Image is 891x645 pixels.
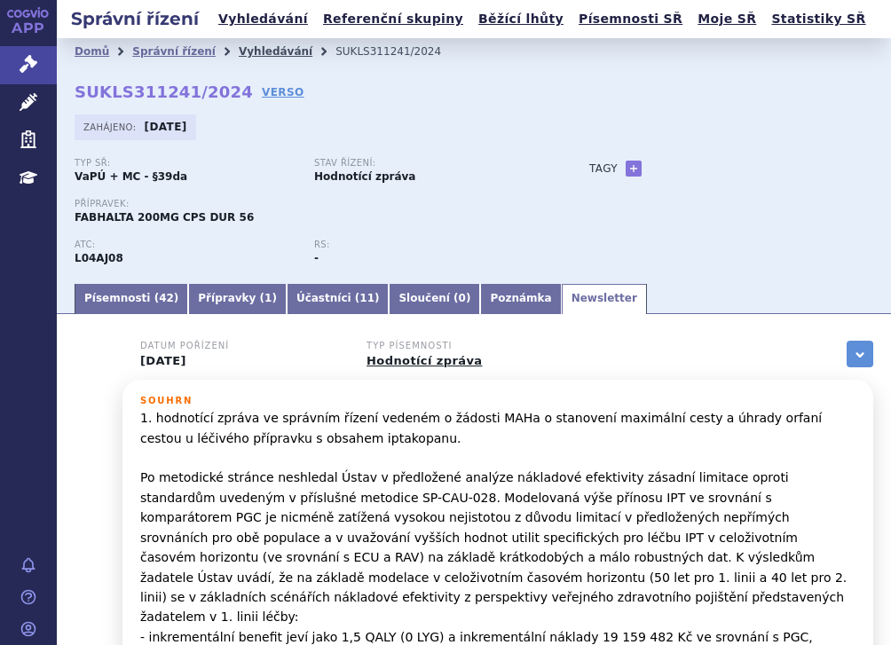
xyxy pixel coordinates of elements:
[573,7,688,31] a: Písemnosti SŘ
[140,396,856,406] h3: Souhrn
[75,211,254,224] span: FABHALTA 200MG CPS DUR 56
[239,45,312,58] a: Vyhledávání
[314,240,536,250] p: RS:
[188,284,287,314] a: Přípravky (1)
[473,7,569,31] a: Běžící lhůty
[359,292,375,304] span: 11
[75,170,187,183] strong: VaPÚ + MC - §39da
[140,341,344,351] h3: Datum pořízení
[367,341,571,351] h3: Typ písemnosti
[589,158,618,179] h3: Tagy
[145,121,187,133] strong: [DATE]
[75,45,109,58] a: Domů
[75,240,296,250] p: ATC:
[264,292,272,304] span: 1
[287,284,390,314] a: Účastníci (11)
[367,354,482,367] a: Hodnotící zpráva
[83,120,139,134] span: Zahájeno:
[75,284,188,314] a: Písemnosti (42)
[389,284,480,314] a: Sloučení (0)
[459,292,466,304] span: 0
[213,7,313,31] a: Vyhledávání
[159,292,174,304] span: 42
[314,158,536,169] p: Stav řízení:
[626,161,642,177] a: +
[132,45,216,58] a: Správní řízení
[314,252,319,264] strong: -
[262,83,304,101] a: VERSO
[75,199,554,209] p: Přípravek:
[335,38,464,65] li: SUKLS311241/2024
[75,252,123,264] strong: IPTAKOPAN
[75,83,253,101] strong: SUKLS311241/2024
[562,284,647,314] a: Newsletter
[692,7,761,31] a: Moje SŘ
[847,341,873,367] a: zobrazit vše
[314,170,415,183] strong: Hodnotící zpráva
[766,7,871,31] a: Statistiky SŘ
[318,7,469,31] a: Referenční skupiny
[75,158,296,169] p: Typ SŘ:
[57,6,213,31] h2: Správní řízení
[140,354,344,368] p: [DATE]
[480,284,561,314] a: Poznámka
